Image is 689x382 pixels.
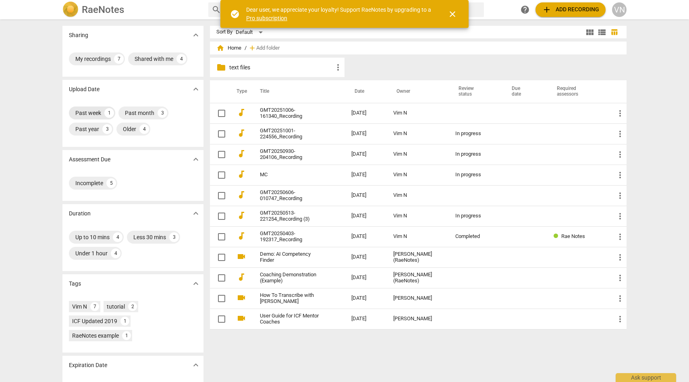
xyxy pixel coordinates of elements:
span: more_vert [615,273,625,283]
button: Table view [608,26,620,38]
div: Vim N [393,110,442,116]
p: Assessment Due [69,155,110,164]
td: [DATE] [345,267,387,288]
div: 4 [111,248,120,258]
a: Demo: AI Competency Finder [260,251,322,263]
span: more_vert [615,109,625,118]
div: My recordings [75,55,111,63]
div: 7 [90,302,99,311]
button: Show more [190,153,202,165]
span: videocam [237,293,246,303]
button: Close [443,4,462,24]
span: view_list [597,27,607,37]
a: GMT20250513-221254_Recording (3) [260,210,322,222]
span: more_vert [615,253,625,262]
span: expand_more [191,84,201,94]
span: audiotrack [237,190,246,200]
span: audiotrack [237,108,246,117]
div: Incomplete [75,179,103,187]
div: In progress [455,151,496,157]
span: add [542,5,552,15]
th: Review status [449,80,502,103]
span: expand_more [191,360,201,370]
td: [DATE] [345,226,387,247]
th: Date [345,80,387,103]
span: more_vert [615,211,625,221]
h2: RaeNotes [82,4,124,15]
div: Vim N [393,234,442,240]
div: 5 [106,178,116,188]
p: Expiration Date [69,361,107,369]
span: table_chart [610,28,618,36]
div: 4 [176,54,186,64]
div: Less 30 mins [133,233,166,241]
span: audiotrack [237,272,246,282]
div: ICF Updated 2019 [72,317,117,325]
div: [PERSON_NAME] [393,295,442,301]
span: close [448,9,457,19]
div: Completed [455,234,496,240]
a: GMT20250403-192317_Recording [260,231,322,243]
div: 4 [139,124,149,134]
div: Default [236,26,266,39]
div: Vim N [393,192,442,198]
div: Vim N [393,172,442,178]
div: Vim N [393,131,442,137]
span: help [520,5,530,15]
button: Show more [190,207,202,219]
img: Logo [62,2,79,18]
th: Type [230,80,250,103]
span: expand_more [191,209,201,218]
td: [DATE] [345,123,387,144]
a: MC [260,172,322,178]
span: folder [216,63,226,72]
a: GMT20250930-204106_Recording [260,148,322,161]
span: Rae Notes [561,233,585,239]
div: Up to 10 mins [75,233,110,241]
a: LogoRaeNotes [62,2,202,18]
div: Ask support [616,373,676,382]
span: expand_more [191,154,201,164]
div: RaeNotes example [72,332,119,340]
a: Pro subscription [246,15,287,21]
p: Tags [69,280,81,288]
span: videocam [237,252,246,261]
span: audiotrack [237,169,246,179]
div: Vim N [393,213,442,219]
span: audiotrack [237,128,246,138]
div: 7 [114,54,124,64]
div: [PERSON_NAME] (RaeNotes) [393,251,442,263]
span: more_vert [615,129,625,139]
span: Add folder [256,45,280,51]
div: 1 [104,108,114,118]
td: [DATE] [345,309,387,329]
th: Required assessors [547,80,609,103]
button: Show more [190,83,202,95]
div: Past week [75,109,101,117]
span: more_vert [615,314,625,324]
a: User Guide for ICF Mentor Coaches [260,313,322,325]
div: Sort By [216,29,232,35]
div: 1 [120,317,129,326]
span: more_vert [615,150,625,159]
td: [DATE] [345,247,387,267]
span: Home [216,44,241,52]
p: Sharing [69,31,88,40]
a: GMT20251001-224556_Recording [260,128,322,140]
div: 4 [113,232,122,242]
div: Under 1 hour [75,249,108,257]
div: Past month [125,109,154,117]
div: [PERSON_NAME] (RaeNotes) [393,272,442,284]
div: 1 [122,331,131,340]
div: In progress [455,172,496,178]
span: check_circle [230,9,240,19]
td: [DATE] [345,103,387,123]
p: text files [229,63,333,72]
button: Show more [190,278,202,290]
a: How To Transcribe with [PERSON_NAME] [260,292,322,305]
a: Help [518,2,532,17]
th: Title [250,80,345,103]
span: / [245,45,247,51]
div: 3 [158,108,167,118]
span: audiotrack [237,231,246,241]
